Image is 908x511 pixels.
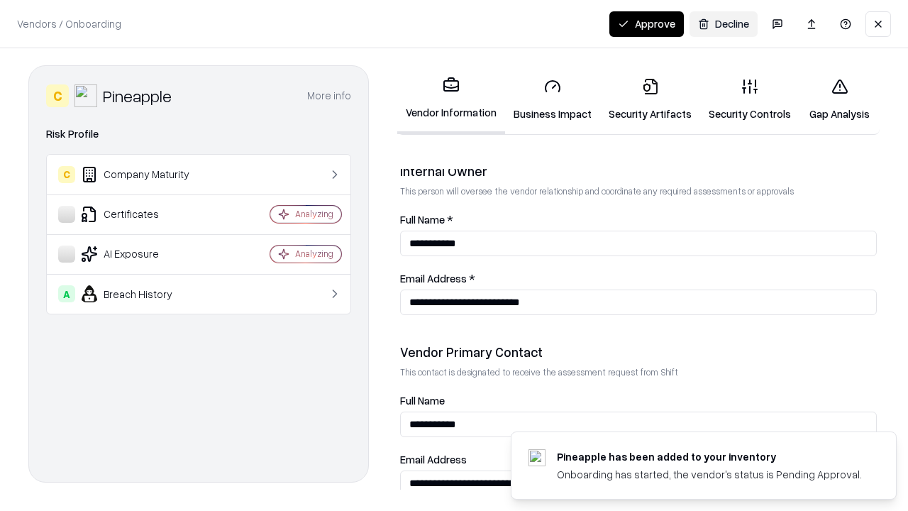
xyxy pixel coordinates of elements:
[46,126,351,143] div: Risk Profile
[609,11,684,37] button: Approve
[58,166,228,183] div: Company Maturity
[397,65,505,134] a: Vendor Information
[700,67,799,133] a: Security Controls
[58,246,228,263] div: AI Exposure
[400,214,877,225] label: Full Name *
[58,206,228,223] div: Certificates
[505,67,600,133] a: Business Impact
[74,84,97,107] img: Pineapple
[400,273,877,284] label: Email Address *
[799,67,880,133] a: Gap Analysis
[528,449,546,466] img: pineappleenergy.com
[400,395,877,406] label: Full Name
[557,449,862,464] div: Pineapple has been added to your inventory
[400,454,877,465] label: Email Address
[58,166,75,183] div: C
[600,67,700,133] a: Security Artifacts
[103,84,172,107] div: Pineapple
[46,84,69,107] div: C
[295,248,333,260] div: Analyzing
[58,285,75,302] div: A
[307,83,351,109] button: More info
[295,208,333,220] div: Analyzing
[400,344,877,361] div: Vendor Primary Contact
[58,285,228,302] div: Breach History
[557,467,862,482] div: Onboarding has started, the vendor's status is Pending Approval.
[17,16,121,31] p: Vendors / Onboarding
[400,163,877,180] div: Internal Owner
[690,11,758,37] button: Decline
[400,185,877,197] p: This person will oversee the vendor relationship and coordinate any required assessments or appro...
[400,366,877,378] p: This contact is designated to receive the assessment request from Shift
